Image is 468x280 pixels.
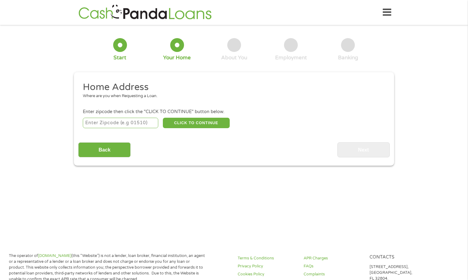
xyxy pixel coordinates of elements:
[238,271,296,277] a: Cookies Policy
[338,54,358,61] div: Banking
[83,118,159,128] input: Enter Zipcode (e.g 01510)
[83,93,381,99] div: Where are you when Requesting a Loan.
[238,255,296,261] a: Terms & Conditions
[78,142,131,157] input: Back
[163,54,191,61] div: Your Home
[38,253,71,258] a: [DOMAIN_NAME]
[83,108,385,115] div: Enter zipcode then click the "CLICK TO CONTINUE" button below.
[304,255,362,261] a: APR Charges
[221,54,247,61] div: About You
[238,263,296,269] a: Privacy Policy
[370,254,428,260] h4: Contacts
[304,263,362,269] a: FAQs
[83,81,381,93] h2: Home Address
[163,118,230,128] button: CLICK TO CONTINUE
[113,54,126,61] div: Start
[77,4,213,21] img: GetLoanNow Logo
[275,54,307,61] div: Employment
[337,142,390,157] input: Next
[304,271,362,277] a: Complaints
